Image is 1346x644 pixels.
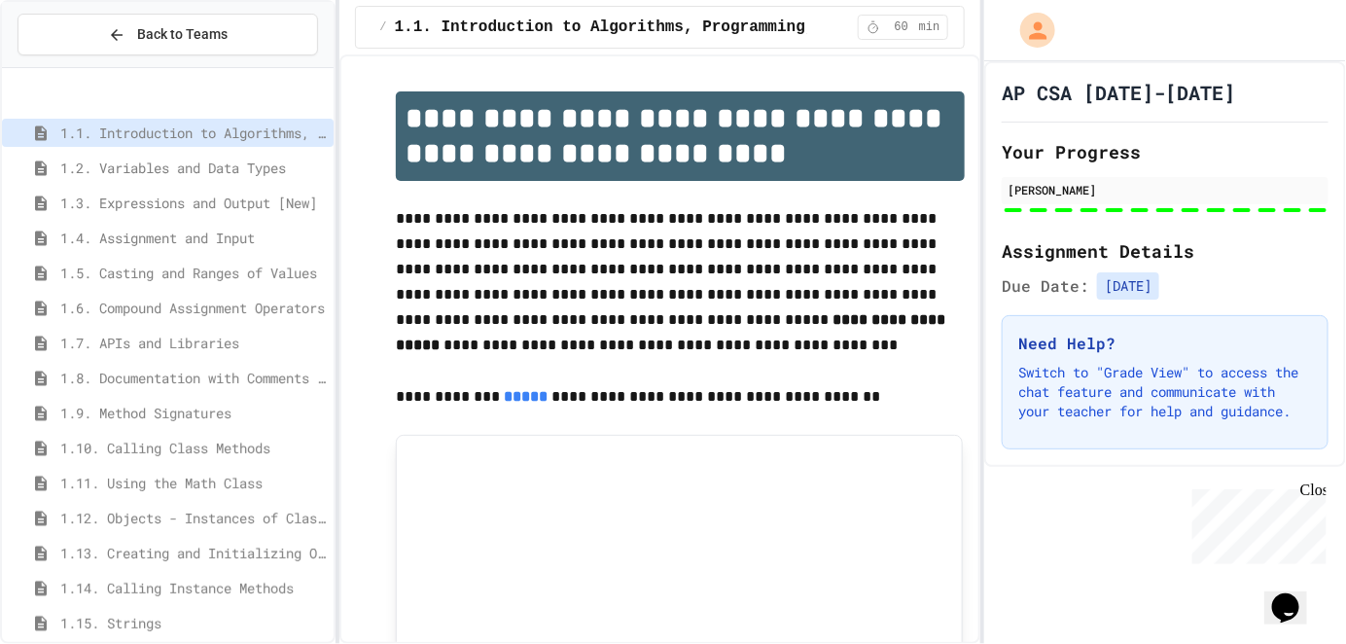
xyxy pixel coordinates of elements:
h1: AP CSA [DATE]-[DATE] [1002,79,1235,106]
span: / [379,19,386,35]
div: [PERSON_NAME] [1008,181,1323,198]
span: 60 [886,19,917,35]
span: Back to Teams [137,24,228,45]
p: Switch to "Grade View" to access the chat feature and communicate with your teacher for help and ... [1018,363,1312,421]
button: Back to Teams [18,14,318,55]
span: 1.1. Introduction to Algorithms, Programming, and Compilers [395,16,946,39]
h2: Assignment Details [1002,237,1328,265]
iframe: chat widget [1185,482,1327,564]
div: My Account [1000,8,1060,53]
span: Due Date: [1002,274,1089,298]
h2: Your Progress [1002,138,1328,165]
h3: Need Help? [1018,332,1312,355]
span: min [919,19,940,35]
iframe: chat widget [1264,566,1327,625]
span: [DATE] [1097,272,1159,300]
div: Chat with us now!Close [8,8,134,124]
